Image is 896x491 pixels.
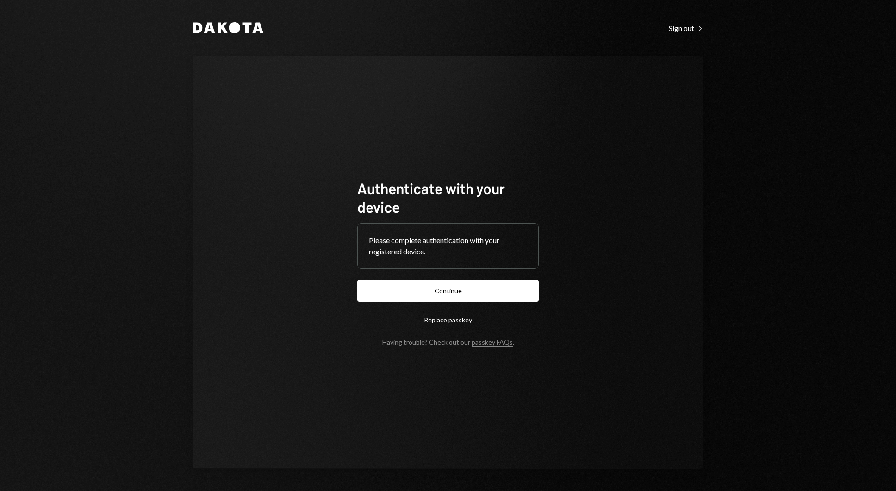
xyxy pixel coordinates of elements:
div: Please complete authentication with your registered device. [369,235,527,257]
h1: Authenticate with your device [357,179,539,216]
div: Sign out [669,24,703,33]
a: Sign out [669,23,703,33]
div: Having trouble? Check out our . [382,338,514,346]
button: Replace passkey [357,309,539,331]
a: passkey FAQs [472,338,513,347]
button: Continue [357,280,539,302]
